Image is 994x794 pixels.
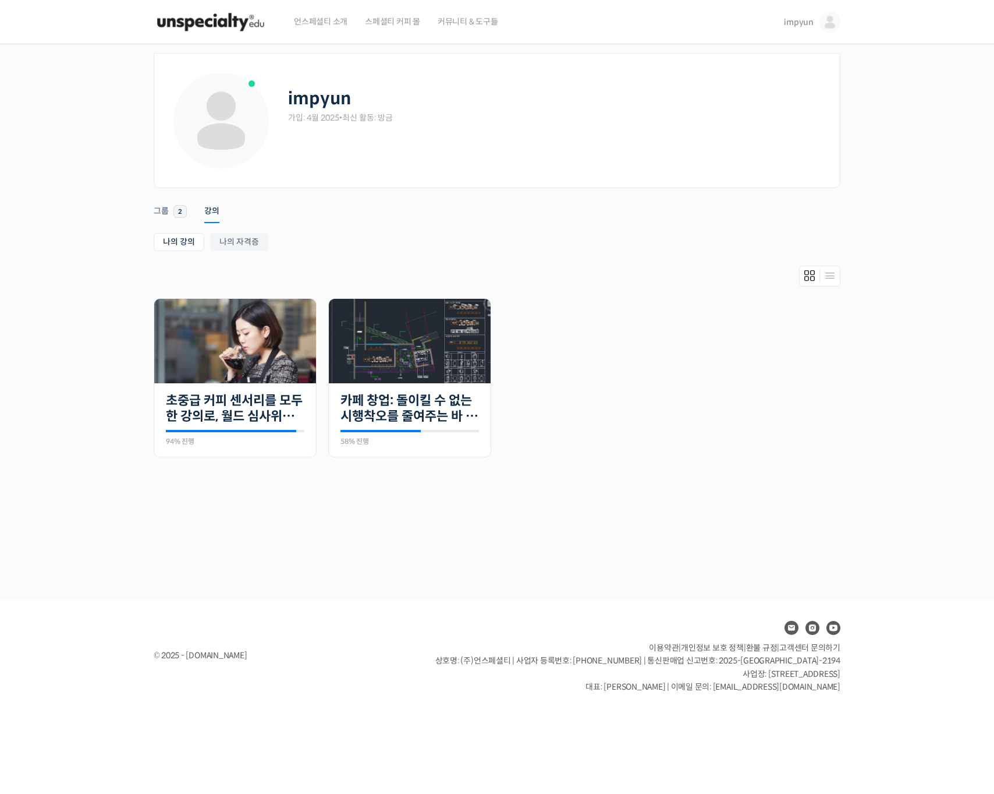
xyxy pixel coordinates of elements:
[154,191,187,221] a: 그룹 2
[154,233,204,251] a: 나의 강의
[435,641,840,694] p: | | | 상호명: (주)언스페셜티 | 사업자 등록번호: [PHONE_NUMBER] | 통신판매업 신고번호: 2025-[GEOGRAPHIC_DATA]-2194 사업장: [ST...
[340,393,479,425] a: 카페 창업: 돌이킬 수 없는 시행착오를 줄여주는 바 설계 노하우
[288,112,822,123] div: 가입: 4월 2025 최신 활동: 방금
[154,648,406,664] div: © 2025 - [DOMAIN_NAME]
[340,438,479,445] div: 58% 진행
[173,205,187,218] span: 2
[779,643,840,653] span: 고객센터 문의하기
[799,266,840,287] div: Members directory secondary navigation
[681,643,744,653] a: 개인정보 보호 정책
[204,191,219,220] a: 강의
[746,643,778,653] a: 환불 규정
[172,71,271,170] img: Profile photo of impyun1745311155
[288,89,351,109] h2: impyun
[154,206,169,223] div: 그룹
[204,206,219,223] div: 강의
[154,191,840,220] nav: Primary menu
[154,233,840,254] nav: Sub Menu
[649,643,679,653] a: 이용약관
[784,17,814,27] span: impyun
[166,393,304,425] a: 초중급 커피 센서리를 모두 한 강의로, 월드 심사위원의 센서리 클래스
[339,112,342,123] span: •
[166,438,304,445] div: 94% 진행
[210,233,268,251] a: 나의 자격증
